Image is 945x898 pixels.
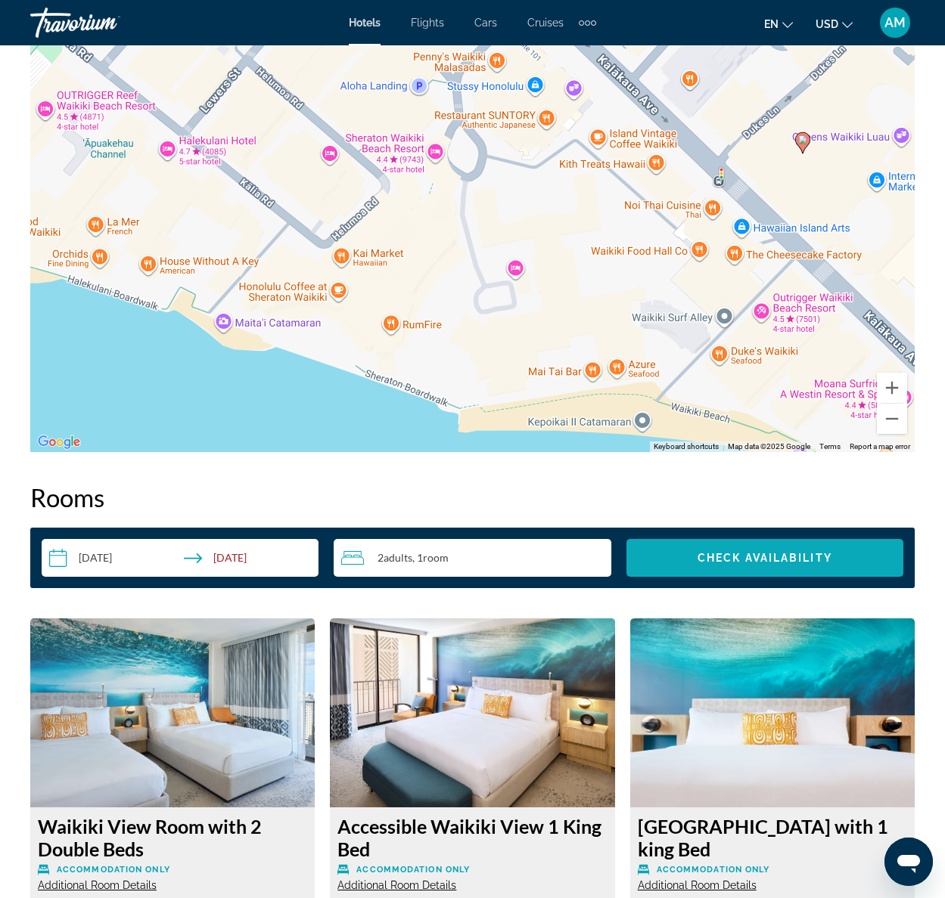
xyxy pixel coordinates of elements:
a: Open this area in Google Maps (opens a new window) [34,432,84,452]
img: 4d93ae82-71a5-4821-bce6-d80c2112d9ca.jpeg [630,618,915,807]
h3: Waikiki View Room with 2 Double Beds [38,815,307,860]
span: Additional Room Details [638,879,757,891]
button: Keyboard shortcuts [654,441,719,452]
a: Cruises [527,17,564,29]
button: Extra navigation items [579,11,596,35]
a: Flights [411,17,444,29]
span: Additional Room Details [38,879,157,891]
span: Additional Room Details [337,879,456,891]
span: 2 [378,552,412,564]
img: Google [34,432,84,452]
button: User Menu [875,7,915,39]
button: Change language [764,13,793,35]
button: Travelers: 2 adults, 0 children [334,539,611,577]
a: Terms (opens in new tab) [819,442,841,451]
button: Zoom in [877,373,907,403]
span: Room [423,551,449,564]
button: Zoom out [877,404,907,434]
button: Check-in date: Nov 16, 2025 Check-out date: Nov 19, 2025 [42,539,319,577]
button: Change currency [816,13,853,35]
button: Check Availability [626,539,903,577]
span: Check Availability [698,552,832,564]
span: Adults [384,551,412,564]
h3: [GEOGRAPHIC_DATA] with 1 king Bed [638,815,907,860]
span: , 1 [412,552,449,564]
a: Hotels [349,17,381,29]
span: Accommodation Only [356,865,470,875]
a: Report a map error [850,442,910,451]
span: en [764,18,779,30]
a: Travorium [30,3,182,42]
span: AM [884,15,906,30]
span: USD [816,18,838,30]
h3: Accessible Waikiki View 1 King Bed [337,815,607,860]
h2: Rooms [30,482,915,512]
a: Cars [474,17,497,29]
iframe: Button to launch messaging window [884,838,933,886]
span: Accommodation Only [57,865,170,875]
img: 6b1bccb3-fd23-4316-9089-26ad5a283e73.jpeg [330,618,614,807]
div: Search widget [42,539,903,577]
span: Accommodation Only [657,865,770,875]
span: Map data ©2025 Google [728,442,810,451]
img: d8f5e448-9922-4cb6-b30a-ce0f83f37973.jpeg [30,618,315,807]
